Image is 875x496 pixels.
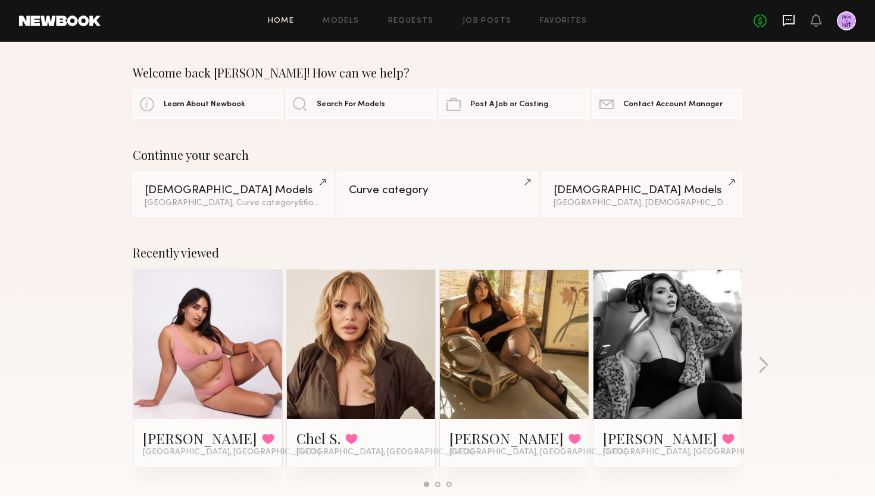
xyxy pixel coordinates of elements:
[298,199,355,207] span: & 6 other filter s
[470,101,548,108] span: Post A Job or Casting
[323,17,359,25] a: Models
[349,185,526,196] div: Curve category
[554,199,730,207] div: [GEOGRAPHIC_DATA], [DEMOGRAPHIC_DATA] / [DEMOGRAPHIC_DATA]
[145,199,321,207] div: [GEOGRAPHIC_DATA], Curve category
[337,172,537,217] a: Curve category
[296,429,340,448] a: Chel S.
[268,17,295,25] a: Home
[554,185,730,196] div: [DEMOGRAPHIC_DATA] Models
[603,448,780,457] span: [GEOGRAPHIC_DATA], [GEOGRAPHIC_DATA]
[592,89,742,119] a: Contact Account Manager
[145,185,321,196] div: [DEMOGRAPHIC_DATA] Models
[296,448,474,457] span: [GEOGRAPHIC_DATA], [GEOGRAPHIC_DATA]
[133,246,742,260] div: Recently viewed
[449,448,627,457] span: [GEOGRAPHIC_DATA], [GEOGRAPHIC_DATA]
[603,429,717,448] a: [PERSON_NAME]
[286,89,436,119] a: Search For Models
[388,17,434,25] a: Requests
[540,17,587,25] a: Favorites
[133,89,283,119] a: Learn About Newbook
[623,101,723,108] span: Contact Account Manager
[449,429,564,448] a: [PERSON_NAME]
[143,429,257,448] a: [PERSON_NAME]
[462,17,512,25] a: Job Posts
[143,448,320,457] span: [GEOGRAPHIC_DATA], [GEOGRAPHIC_DATA]
[133,66,742,80] div: Welcome back [PERSON_NAME]! How can we help?
[164,101,245,108] span: Learn About Newbook
[317,101,385,108] span: Search For Models
[439,89,589,119] a: Post A Job or Casting
[133,172,333,217] a: [DEMOGRAPHIC_DATA] Models[GEOGRAPHIC_DATA], Curve category&6other filters
[542,172,742,217] a: [DEMOGRAPHIC_DATA] Models[GEOGRAPHIC_DATA], [DEMOGRAPHIC_DATA] / [DEMOGRAPHIC_DATA]
[133,148,742,162] div: Continue your search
